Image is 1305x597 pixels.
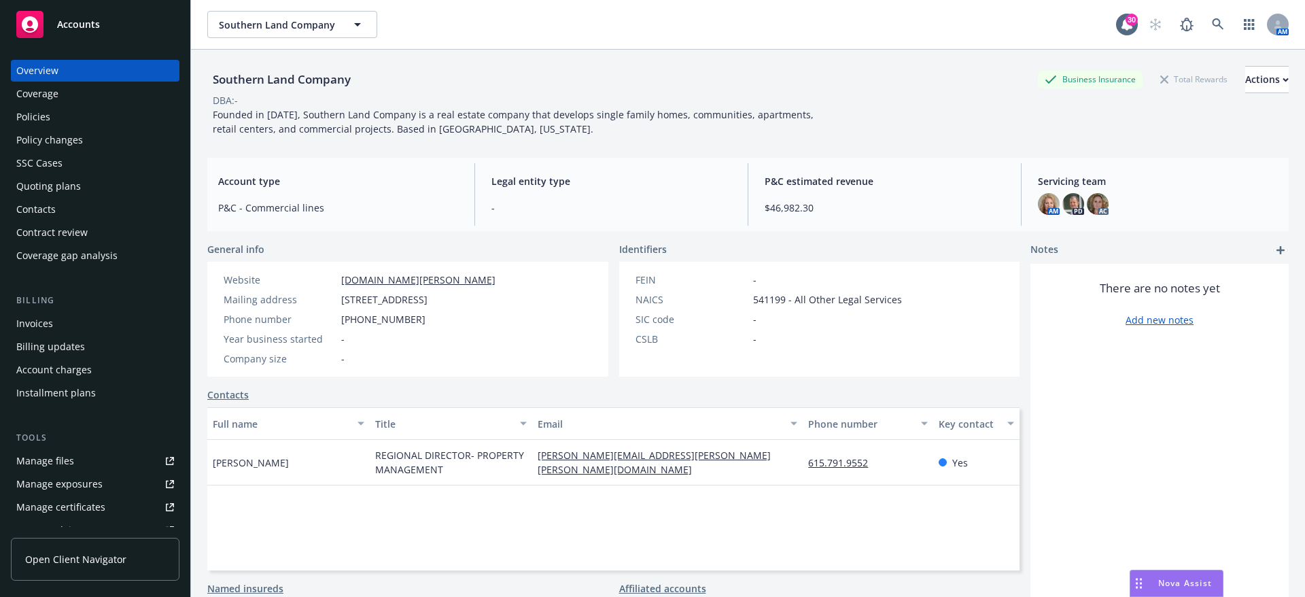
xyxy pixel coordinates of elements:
a: 615.791.9552 [808,456,879,469]
span: - [753,332,756,346]
div: SSC Cases [16,152,63,174]
span: 541199 - All Other Legal Services [753,292,902,307]
span: Accounts [57,19,100,30]
div: Overview [16,60,58,82]
span: Identifiers [619,242,667,256]
img: photo [1038,193,1060,215]
a: Quoting plans [11,175,179,197]
span: - [491,201,731,215]
span: P&C - Commercial lines [218,201,458,215]
div: Company size [224,352,336,366]
div: DBA: - [213,93,238,107]
span: - [753,273,756,287]
div: Invoices [16,313,53,335]
span: Yes [952,456,968,470]
span: Open Client Navigator [25,552,126,566]
div: CSLB [636,332,748,346]
img: photo [1087,193,1109,215]
div: Policies [16,106,50,128]
a: Accounts [11,5,179,44]
a: Invoices [11,313,179,335]
div: Tools [11,431,179,445]
div: Website [224,273,336,287]
a: Affiliated accounts [619,581,706,596]
div: Email [538,417,782,431]
span: Manage exposures [11,473,179,495]
a: Manage certificates [11,496,179,518]
div: Total Rewards [1153,71,1234,88]
span: - [341,332,345,346]
button: Email [532,407,803,440]
div: Contacts [16,199,56,220]
span: $46,982.30 [765,201,1005,215]
div: Full name [213,417,349,431]
a: Manage claims [11,519,179,541]
a: Overview [11,60,179,82]
span: Nova Assist [1158,577,1212,589]
a: Contacts [11,199,179,220]
div: Drag to move [1130,570,1147,596]
div: Manage certificates [16,496,105,518]
a: Policy changes [11,129,179,151]
div: Coverage gap analysis [16,245,118,267]
span: REGIONAL DIRECTOR- PROPERTY MANAGEMENT [375,448,527,477]
span: - [341,352,345,366]
div: Installment plans [16,382,96,404]
a: Coverage gap analysis [11,245,179,267]
button: Phone number [803,407,933,440]
div: Billing [11,294,179,307]
div: Manage exposures [16,473,103,495]
div: Coverage [16,83,58,105]
span: - [753,312,756,326]
a: Search [1204,11,1232,38]
a: Installment plans [11,382,179,404]
span: Notes [1030,242,1058,258]
button: Full name [207,407,370,440]
div: NAICS [636,292,748,307]
span: [PERSON_NAME] [213,456,289,470]
div: Manage claims [16,519,85,541]
span: [PHONE_NUMBER] [341,312,425,326]
div: Phone number [808,417,912,431]
div: Actions [1245,67,1289,92]
button: Actions [1245,66,1289,93]
div: SIC code [636,312,748,326]
button: Nova Assist [1130,570,1223,597]
div: Quoting plans [16,175,81,197]
span: Account type [218,174,458,188]
span: Founded in [DATE], Southern Land Company is a real estate company that develops single family hom... [213,108,816,135]
span: Southern Land Company [219,18,336,32]
button: Key contact [933,407,1020,440]
a: SSC Cases [11,152,179,174]
a: Policies [11,106,179,128]
a: [PERSON_NAME][EMAIL_ADDRESS][PERSON_NAME][PERSON_NAME][DOMAIN_NAME] [538,449,771,476]
div: Account charges [16,359,92,381]
div: Key contact [939,417,999,431]
a: Switch app [1236,11,1263,38]
div: Manage files [16,450,74,472]
a: Account charges [11,359,179,381]
a: Named insureds [207,581,283,596]
span: Legal entity type [491,174,731,188]
div: Title [375,417,512,431]
button: Southern Land Company [207,11,377,38]
span: There are no notes yet [1100,280,1220,296]
span: Servicing team [1038,174,1278,188]
a: [DOMAIN_NAME][PERSON_NAME] [341,273,495,286]
button: Title [370,407,532,440]
img: photo [1062,193,1084,215]
div: Phone number [224,312,336,326]
span: General info [207,242,264,256]
a: Contract review [11,222,179,243]
div: FEIN [636,273,748,287]
a: Start snowing [1142,11,1169,38]
a: Manage files [11,450,179,472]
span: [STREET_ADDRESS] [341,292,428,307]
div: Business Insurance [1038,71,1143,88]
div: Contract review [16,222,88,243]
span: P&C estimated revenue [765,174,1005,188]
div: Year business started [224,332,336,346]
a: Coverage [11,83,179,105]
div: Mailing address [224,292,336,307]
div: Policy changes [16,129,83,151]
